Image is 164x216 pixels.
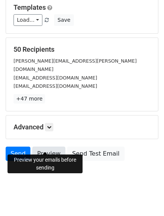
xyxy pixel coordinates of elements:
[67,147,124,161] a: Send Test Email
[14,123,150,131] h5: Advanced
[126,180,164,216] iframe: Chat Widget
[8,154,83,173] div: Preview your emails before sending
[14,75,97,81] small: [EMAIL_ADDRESS][DOMAIN_NAME]
[32,147,65,161] a: Preview
[14,45,150,54] h5: 50 Recipients
[14,14,42,26] a: Load...
[14,3,46,11] a: Templates
[14,58,137,72] small: [PERSON_NAME][EMAIL_ADDRESS][PERSON_NAME][DOMAIN_NAME]
[14,94,45,103] a: +47 more
[14,83,97,89] small: [EMAIL_ADDRESS][DOMAIN_NAME]
[6,147,30,161] a: Send
[54,14,74,26] button: Save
